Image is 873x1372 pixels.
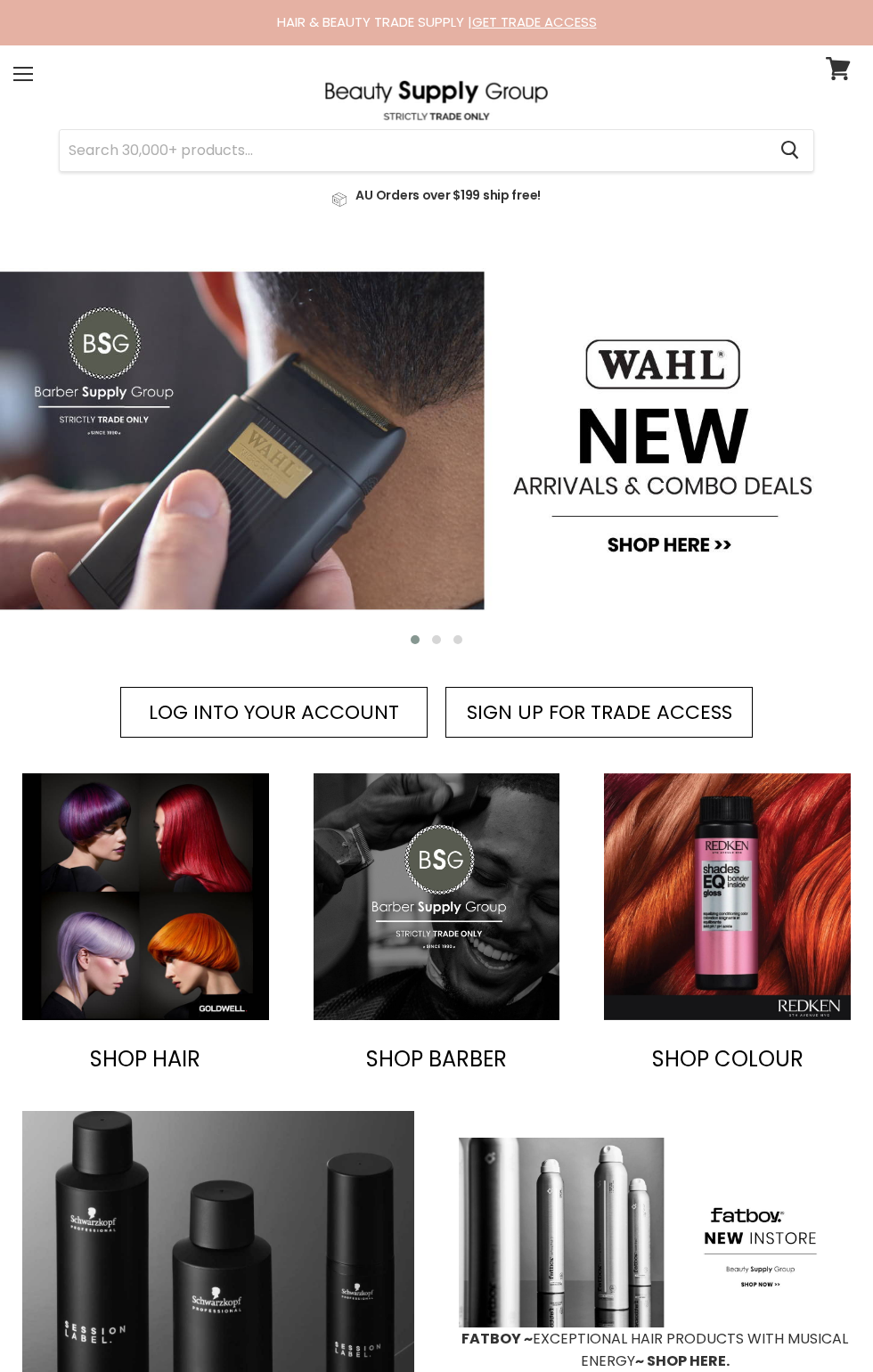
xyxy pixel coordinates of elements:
span: EXCEPTIONAL HAIR PRODUCTS WITH MUSICAL ENERGY [461,1328,848,1372]
span: SHOP COLOUR [652,1044,804,1074]
span: SHOP BARBER [366,1044,507,1074]
span: SHOP HERE. [647,1351,730,1371]
a: GET TRADE ACCESS [472,12,597,31]
form: Product [59,129,814,172]
a: SHOP BARBER [314,1038,560,1081]
span: ~ [635,1351,644,1371]
span: SIGN UP FOR TRADE ACCESS [467,698,732,726]
a: SHOP HAIR [22,1038,269,1081]
button: Search [766,130,813,171]
a: LOG INTO YOUR ACCOUNT [120,687,428,738]
span: FATBOY ~ [461,1328,533,1349]
a: SIGN UP FOR TRADE ACCESS [445,687,753,738]
span: SHOP HAIR [90,1044,200,1074]
input: Search [60,130,766,171]
span: LOG INTO YOUR ACCOUNT [149,698,399,726]
a: SHOP COLOUR [604,1038,851,1081]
